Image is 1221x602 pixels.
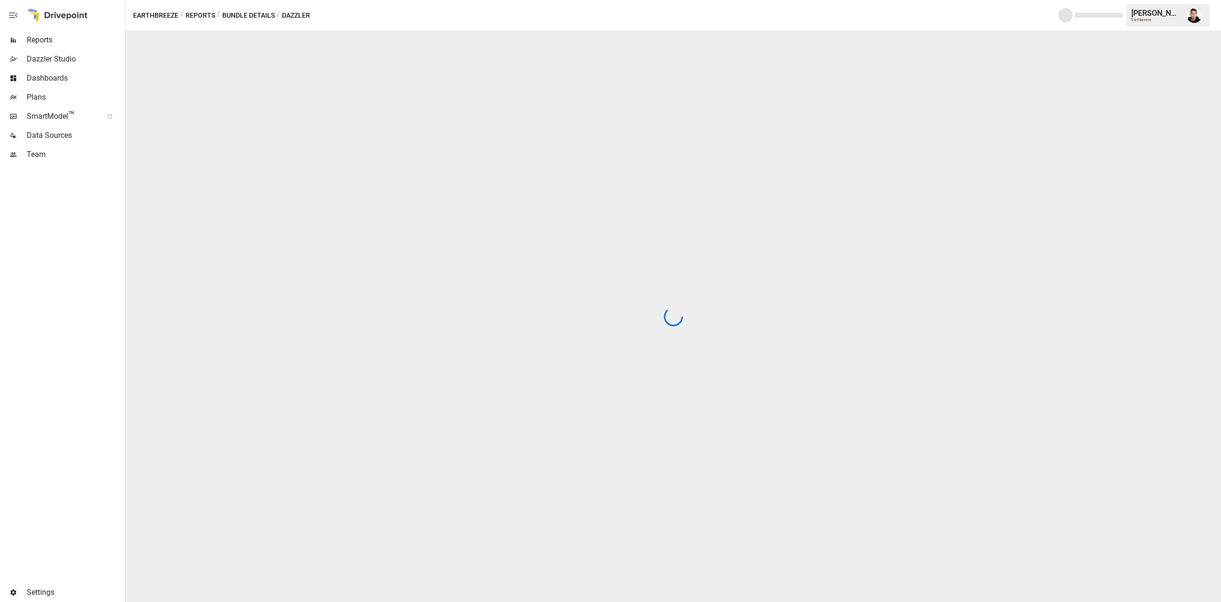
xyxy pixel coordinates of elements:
[27,587,123,598] span: Settings
[27,130,123,141] span: Data Sources
[186,10,215,21] button: Reports
[27,73,123,84] span: Dashboards
[1181,2,1208,29] button: Francisco Sanchez
[217,10,220,21] div: /
[27,34,123,46] span: Reports
[27,92,123,103] span: Plans
[68,109,75,121] span: ™
[1131,18,1181,22] div: Earthbreeze
[222,10,275,21] button: Bundle Details
[27,111,96,122] span: SmartModel
[1187,8,1202,23] img: Francisco Sanchez
[27,149,123,160] span: Team
[277,10,280,21] div: /
[180,10,184,21] div: /
[1131,9,1181,18] div: [PERSON_NAME]
[27,53,123,65] span: Dazzler Studio
[133,10,178,21] button: Earthbreeze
